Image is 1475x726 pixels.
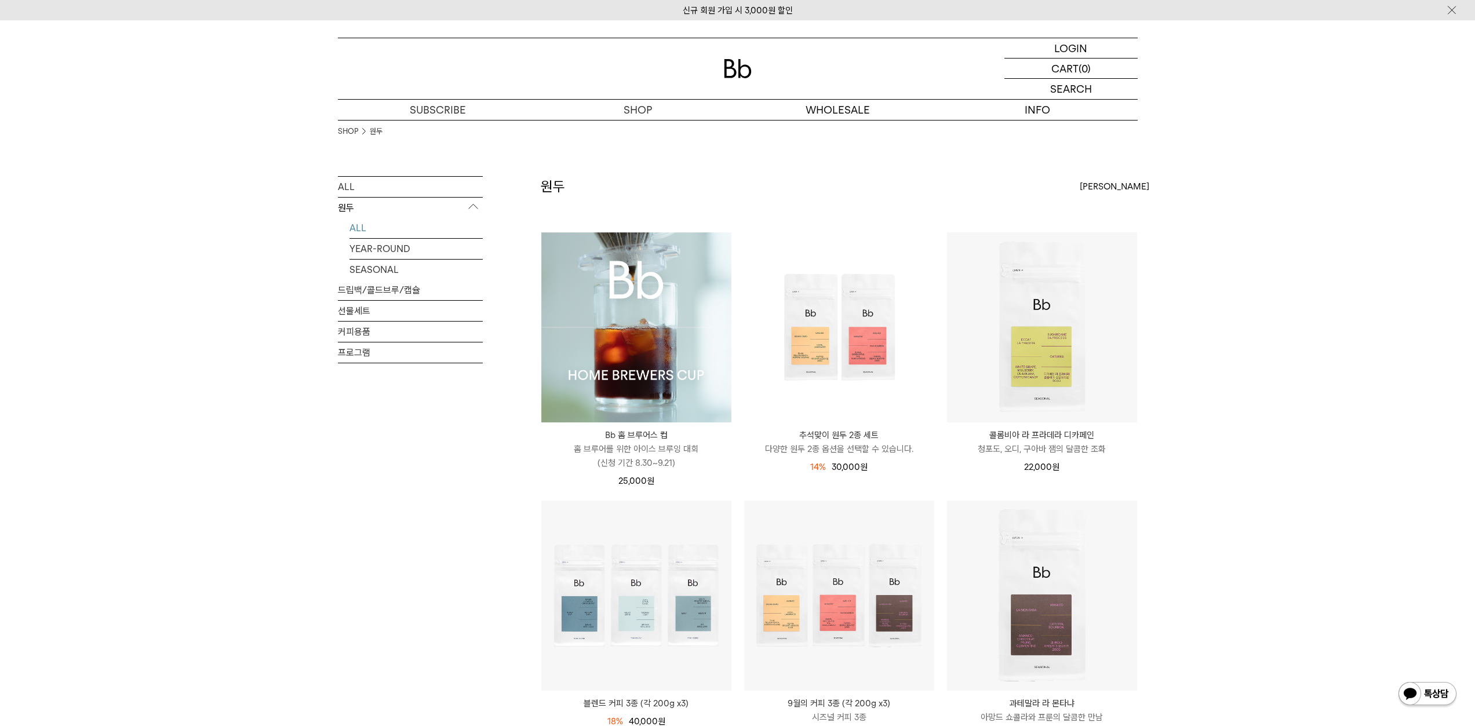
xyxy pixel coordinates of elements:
[1052,462,1059,472] span: 원
[724,59,752,78] img: 로고
[349,218,483,238] a: ALL
[349,239,483,259] a: YEAR-ROUND
[832,462,868,472] span: 30,000
[1050,79,1092,99] p: SEARCH
[338,126,358,137] a: SHOP
[1051,59,1079,78] p: CART
[541,177,565,196] h2: 원두
[618,476,654,486] span: 25,000
[744,232,934,422] img: 추석맞이 원두 2종 세트
[370,126,383,137] a: 원두
[738,100,938,120] p: WHOLESALE
[744,428,934,442] p: 추석맞이 원두 2종 세트
[947,696,1137,710] p: 과테말라 라 몬타냐
[541,696,731,710] a: 블렌드 커피 3종 (각 200g x3)
[541,232,731,422] img: Bb 홈 브루어스 컵
[338,342,483,363] a: 프로그램
[647,476,654,486] span: 원
[947,501,1137,691] img: 과테말라 라 몬타냐
[338,280,483,300] a: 드립백/콜드브루/캡슐
[349,260,483,280] a: SEASONAL
[1397,681,1458,709] img: 카카오톡 채널 1:1 채팅 버튼
[338,177,483,197] a: ALL
[541,442,731,470] p: 홈 브루어를 위한 아이스 브루잉 대회 (신청 기간 8.30~9.21)
[338,322,483,342] a: 커피용품
[947,428,1137,456] a: 콜롬비아 라 프라데라 디카페인 청포도, 오디, 구아바 잼의 달콤한 조화
[744,501,934,691] img: 9월의 커피 3종 (각 200g x3)
[947,428,1137,442] p: 콜롬비아 라 프라데라 디카페인
[1004,38,1138,59] a: LOGIN
[538,100,738,120] a: SHOP
[338,198,483,218] p: 원두
[541,428,731,470] a: Bb 홈 브루어스 컵 홈 브루어를 위한 아이스 브루잉 대회(신청 기간 8.30~9.21)
[744,696,934,710] p: 9월의 커피 3종 (각 200g x3)
[938,100,1138,120] p: INFO
[1004,59,1138,79] a: CART (0)
[541,501,731,691] img: 블렌드 커피 3종 (각 200g x3)
[744,428,934,456] a: 추석맞이 원두 2종 세트 다양한 원두 2종 옵션을 선택할 수 있습니다.
[810,460,826,474] div: 14%
[744,696,934,724] a: 9월의 커피 3종 (각 200g x3) 시즈널 커피 3종
[744,710,934,724] p: 시즈널 커피 3종
[947,442,1137,456] p: 청포도, 오디, 구아바 잼의 달콤한 조화
[1054,38,1087,58] p: LOGIN
[683,5,793,16] a: 신규 회원 가입 시 3,000원 할인
[1080,180,1149,194] span: [PERSON_NAME]
[338,301,483,321] a: 선물세트
[860,462,868,472] span: 원
[541,428,731,442] p: Bb 홈 브루어스 컵
[744,442,934,456] p: 다양한 원두 2종 옵션을 선택할 수 있습니다.
[338,100,538,120] a: SUBSCRIBE
[1024,462,1059,472] span: 22,000
[947,232,1137,422] img: 콜롬비아 라 프라데라 디카페인
[947,710,1137,724] p: 아망드 쇼콜라와 프룬의 달콤한 만남
[947,696,1137,724] a: 과테말라 라 몬타냐 아망드 쇼콜라와 프룬의 달콤한 만남
[1079,59,1091,78] p: (0)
